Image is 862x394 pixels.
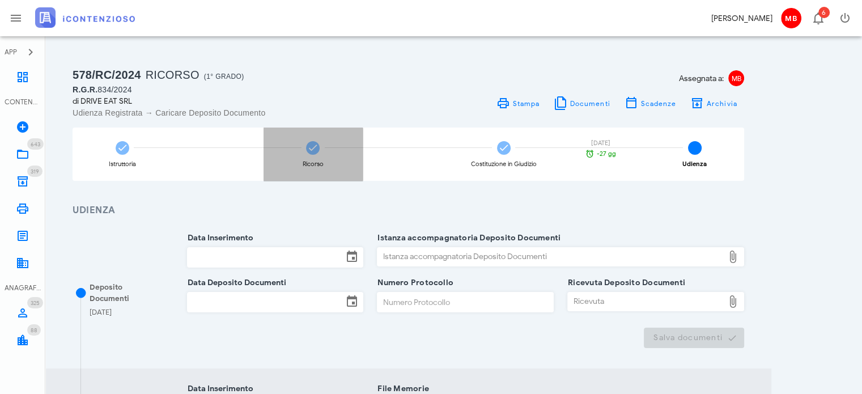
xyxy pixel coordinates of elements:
[27,166,43,177] span: Distintivo
[781,8,801,28] span: MB
[303,161,324,167] div: Ricorso
[90,282,129,303] span: Deposito Documenti
[377,293,553,312] input: Numero Protocollo
[73,107,402,118] div: Udienza Registrata → Caricare Deposito Documento
[471,161,537,167] div: Costituzione in Giudizio
[204,73,244,81] span: (1° Grado)
[90,307,112,318] div: [DATE]
[31,327,37,334] span: 88
[31,168,39,175] span: 319
[31,141,40,148] span: 643
[706,99,737,108] span: Archivia
[27,297,43,308] span: Distintivo
[617,95,683,111] button: Scadenze
[688,141,702,155] span: 4
[73,84,402,95] div: 834/2024
[581,140,621,146] div: [DATE]
[377,248,724,266] div: Istanza accompagnatoria Deposito Documenti
[5,97,41,107] div: CONTENZIOSO
[35,7,135,28] img: logo-text-2x.png
[512,99,540,108] span: Stampa
[73,204,744,218] h3: Udienza
[374,277,453,289] label: Numero Protocollo
[568,293,724,311] div: Ricevuta
[27,324,41,336] span: Distintivo
[73,85,97,94] span: R.G.R.
[777,5,804,32] button: MB
[31,299,40,307] span: 325
[804,5,831,32] button: Distintivo
[597,151,616,157] span: -27 gg
[570,99,610,108] span: Documenti
[818,7,830,18] span: Distintivo
[682,161,707,167] div: Udienza
[109,161,136,167] div: Istruttoria
[640,99,676,108] span: Scadenze
[5,283,41,293] div: ANAGRAFICA
[711,12,772,24] div: [PERSON_NAME]
[679,73,724,84] span: Assegnata a:
[564,277,685,289] label: Ricevuta Deposito Documenti
[546,95,617,111] button: Documenti
[73,95,402,107] div: di DRIVE EAT SRL
[489,95,546,111] a: Stampa
[728,70,744,86] span: MB
[73,69,141,81] span: 578/RC/2024
[683,95,744,111] button: Archivia
[27,138,44,150] span: Distintivo
[374,232,560,244] label: Istanza accompagnatoria Deposito Documenti
[146,69,199,81] span: Ricorso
